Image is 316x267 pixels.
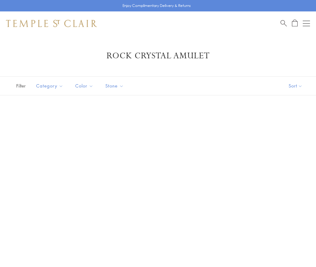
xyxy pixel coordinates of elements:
[33,82,68,90] span: Category
[101,79,128,93] button: Stone
[292,20,298,27] a: Open Shopping Bag
[15,51,301,61] h1: Rock Crystal Amulet
[72,82,98,90] span: Color
[122,3,191,9] p: Enjoy Complimentary Delivery & Returns
[275,77,316,95] button: Show sort by
[32,79,68,93] button: Category
[303,20,310,27] button: Open navigation
[102,82,128,90] span: Stone
[280,20,287,27] a: Search
[6,20,97,27] img: Temple St. Clair
[71,79,98,93] button: Color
